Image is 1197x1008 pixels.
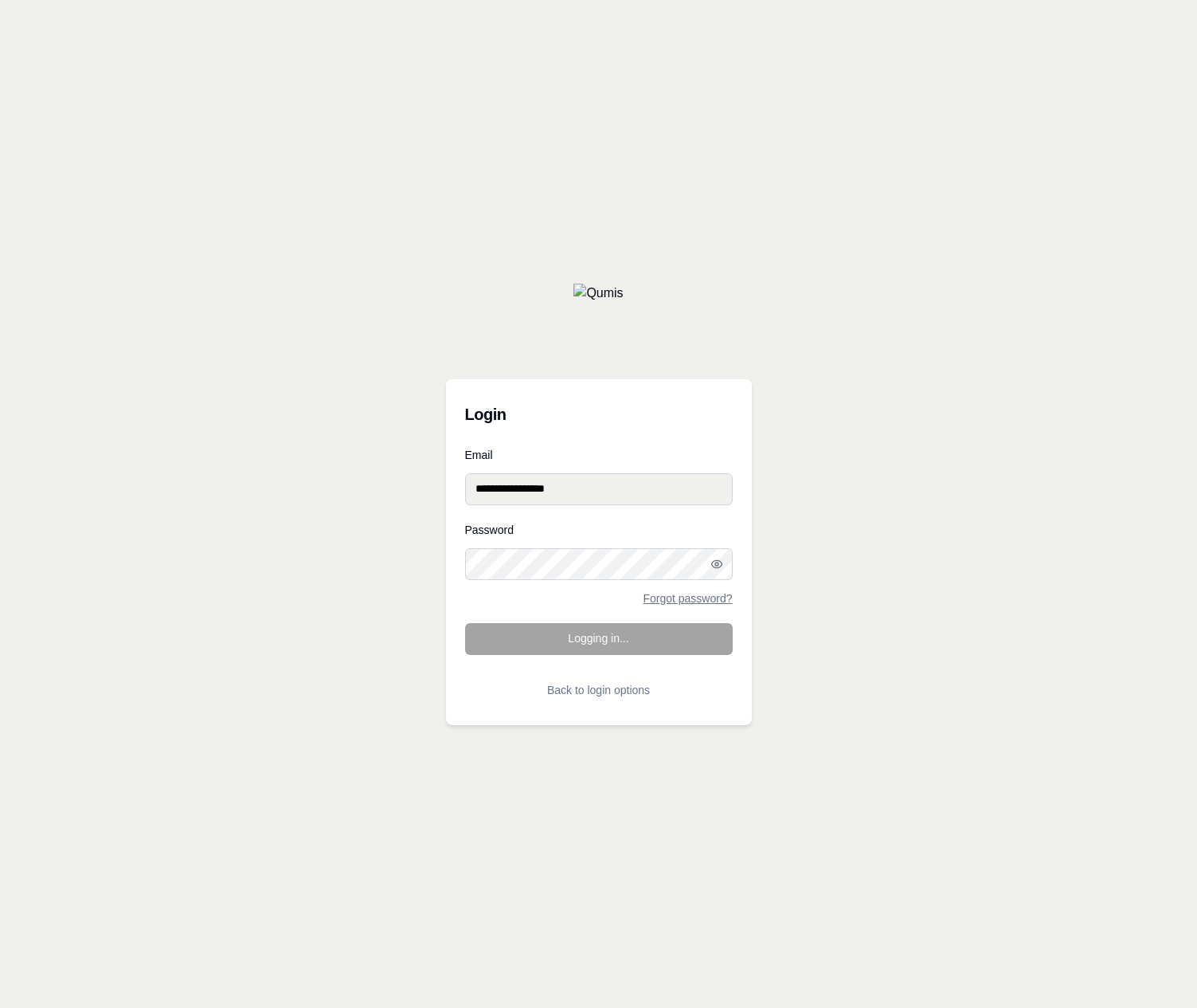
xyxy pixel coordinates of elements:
[465,449,733,461] label: Email
[643,593,732,604] a: Forgot password?
[465,524,733,535] label: Password
[465,398,733,430] h3: Login
[573,284,623,303] img: Qumis
[465,674,733,706] button: Back to login options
